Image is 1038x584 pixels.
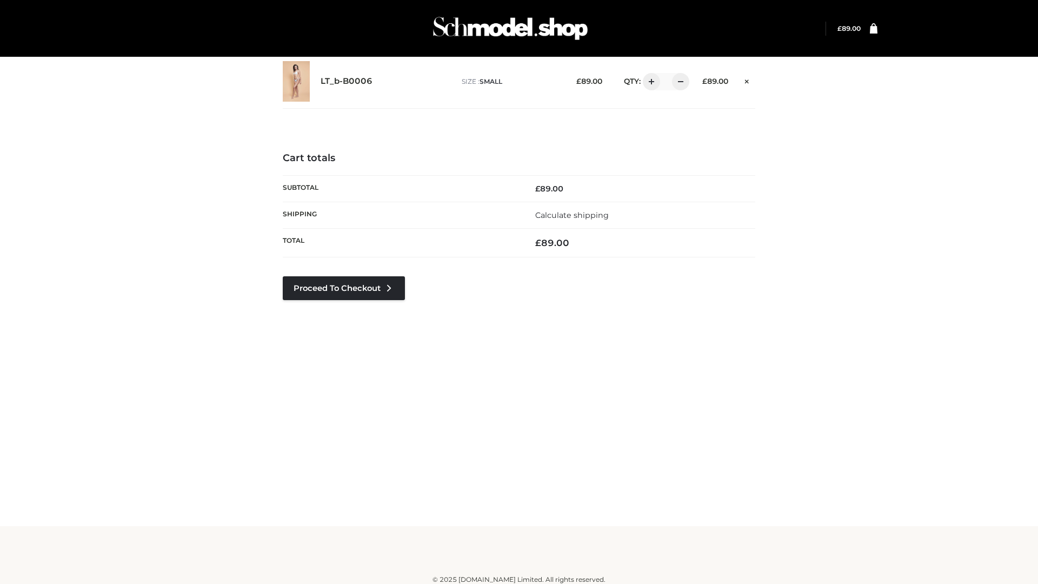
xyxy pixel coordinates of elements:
img: LT_b-B0006 - SMALL [283,61,310,102]
p: size : [462,77,560,87]
span: £ [837,24,842,32]
bdi: 89.00 [535,237,569,248]
a: Calculate shipping [535,210,609,220]
a: Remove this item [739,73,755,87]
span: SMALL [480,77,502,85]
span: £ [702,77,707,85]
h4: Cart totals [283,152,755,164]
img: Schmodel Admin 964 [429,7,591,50]
span: £ [535,237,541,248]
th: Shipping [283,202,519,228]
bdi: 89.00 [576,77,602,85]
a: £89.00 [837,24,861,32]
div: QTY: [613,73,686,90]
th: Subtotal [283,175,519,202]
bdi: 89.00 [837,24,861,32]
span: £ [576,77,581,85]
th: Total [283,229,519,257]
a: LT_b-B0006 [321,76,372,87]
span: £ [535,184,540,194]
bdi: 89.00 [702,77,728,85]
bdi: 89.00 [535,184,563,194]
a: Proceed to Checkout [283,276,405,300]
